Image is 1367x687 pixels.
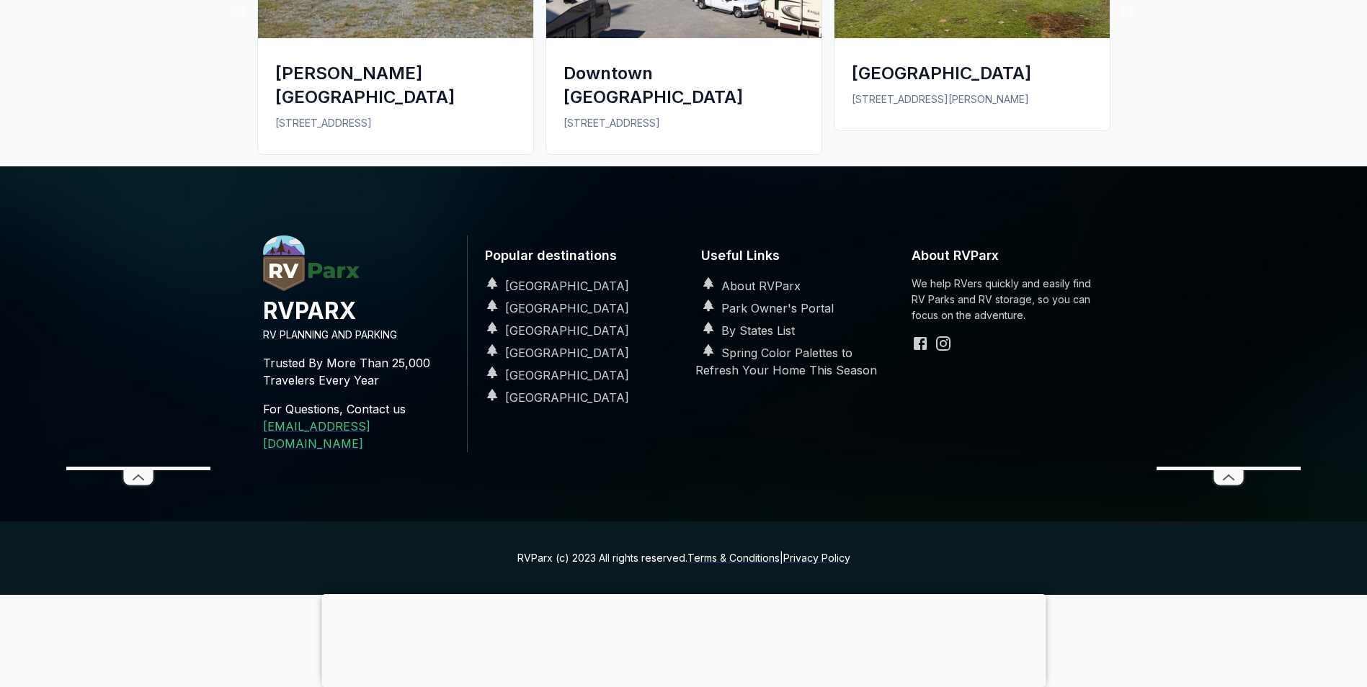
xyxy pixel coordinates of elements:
[263,279,455,343] a: RVParx.comRVPARXRV PLANNING AND PARKING
[852,91,1092,107] p: [STREET_ADDRESS][PERSON_NAME]
[687,170,702,184] button: 2
[263,327,455,343] p: RV PLANNING AND PARKING
[321,594,1046,683] iframe: Advertisement
[564,61,804,109] div: Downtown [GEOGRAPHIC_DATA]
[695,323,795,338] a: By States List
[783,552,850,564] a: Privacy Policy
[263,343,455,400] p: Trusted By More Than 25,000 Travelers Every Year
[1120,5,1134,19] button: Next
[66,35,210,467] iframe: Advertisement
[695,346,877,377] a: Spring Color Palettes to Refresh Your Home This Season
[564,115,804,131] p: [STREET_ADDRESS]
[275,115,516,131] p: [STREET_ADDRESS]
[479,235,672,277] h6: Popular destinations
[695,235,889,277] h6: Useful Links
[912,235,1105,277] h6: About RVParx
[479,368,629,382] a: [GEOGRAPHIC_DATA]
[912,276,1105,323] p: We help RVers quickly and easily find RV Parks and RV storage, so you can focus on the adventure.
[263,295,455,327] h4: RVPARX
[275,61,516,109] div: [PERSON_NAME][GEOGRAPHIC_DATA]
[1157,35,1301,467] iframe: Advertisement
[263,419,370,451] a: [EMAIL_ADDRESS][DOMAIN_NAME]
[479,301,629,315] a: [GEOGRAPHIC_DATA]
[233,5,248,19] button: Previous
[479,323,629,338] a: [GEOGRAPHIC_DATA]
[695,279,801,293] a: About RVParx
[517,550,850,566] p: RVParx (c) 2023 All rights reserved. |
[263,235,360,291] img: RVParx.com
[479,390,629,405] a: [GEOGRAPHIC_DATA]
[666,170,680,184] button: 1
[695,301,834,315] a: Park Owner's Portal
[852,61,1092,85] div: [GEOGRAPHIC_DATA]
[263,400,455,418] p: For Questions, Contact us
[687,552,780,564] a: Terms & Conditions
[479,279,629,293] a: [GEOGRAPHIC_DATA]
[479,346,629,360] a: [GEOGRAPHIC_DATA]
